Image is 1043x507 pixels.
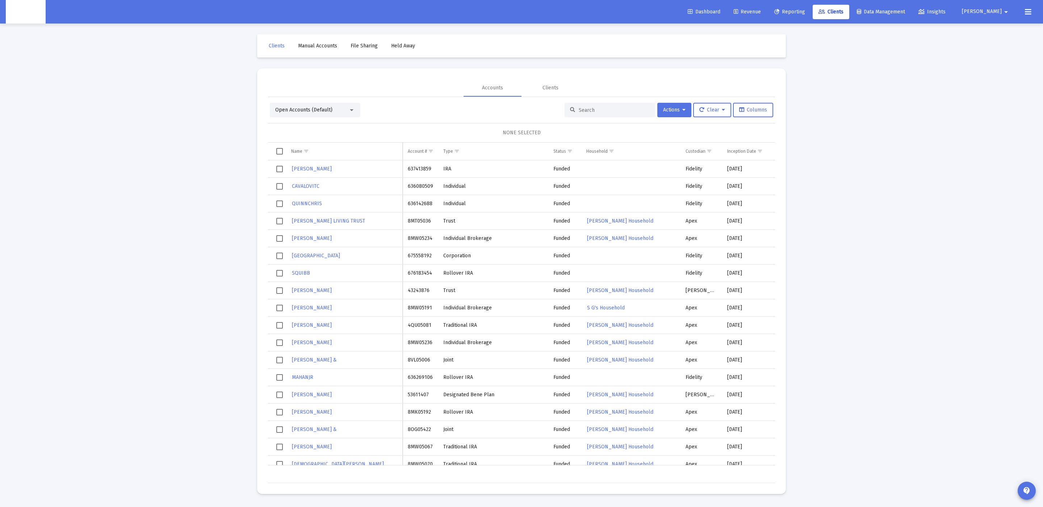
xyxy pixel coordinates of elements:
[291,303,332,313] a: [PERSON_NAME]
[553,409,576,416] div: Funded
[403,421,438,438] td: 8OG05422
[586,389,654,400] a: [PERSON_NAME] Household
[722,369,774,386] td: [DATE]
[276,339,283,346] div: Select row
[722,178,774,195] td: [DATE]
[428,148,433,154] span: Show filter options for column 'Account #'
[680,282,722,299] td: [PERSON_NAME]
[291,407,332,417] a: [PERSON_NAME]
[403,230,438,247] td: 8MW05234
[403,160,438,178] td: 637413859
[291,441,332,452] a: [PERSON_NAME]
[291,320,332,330] a: [PERSON_NAME]
[292,183,319,189] span: CAVALOVITC
[581,143,680,160] td: Column Household
[586,407,654,417] a: [PERSON_NAME] Household
[553,165,576,173] div: Funded
[680,404,722,421] td: Apex
[286,143,403,160] td: Column Name
[722,282,774,299] td: [DATE]
[276,183,283,190] div: Select row
[774,282,831,299] td: [DATE]
[857,9,905,15] span: Data Management
[722,438,774,456] td: [DATE]
[657,103,691,117] button: Actions
[722,195,774,212] td: [DATE]
[291,424,338,435] a: [PERSON_NAME] &
[734,9,761,15] span: Revenue
[774,421,831,438] td: [DATE]
[403,369,438,386] td: 636269106
[567,148,573,154] span: Show filter options for column 'Status'
[291,181,320,191] a: CAVALOVITC
[680,438,722,456] td: Apex
[438,369,548,386] td: Rollover IRA
[276,322,283,329] div: Select row
[680,334,722,351] td: Apex
[292,253,340,259] span: [GEOGRAPHIC_DATA]
[292,235,332,241] span: [PERSON_NAME]
[454,148,460,154] span: Show filter options for column 'Type'
[438,230,548,247] td: Individual Brokerage
[722,386,774,404] td: [DATE]
[292,339,332,346] span: [PERSON_NAME]
[553,322,576,329] div: Funded
[292,374,313,380] span: MAHANJR
[722,160,774,178] td: [DATE]
[276,270,283,276] div: Select row
[403,247,438,265] td: 675558192
[680,421,722,438] td: Apex
[403,282,438,299] td: 43243876
[291,233,332,244] a: [PERSON_NAME]
[774,247,831,265] td: [DATE]
[586,320,654,330] a: [PERSON_NAME] Household
[291,198,323,209] a: QUINNCHRIS
[438,299,548,317] td: Individual Brokerage
[291,268,311,278] a: SQUIBB
[345,39,384,53] a: File Sharing
[269,43,285,49] span: Clients
[276,235,283,242] div: Select row
[586,216,654,226] a: [PERSON_NAME] Household
[774,456,831,473] td: [DATE]
[774,386,831,404] td: [DATE]
[722,317,774,334] td: [DATE]
[292,305,332,311] span: [PERSON_NAME]
[774,160,831,178] td: [DATE]
[553,356,576,364] div: Funded
[292,409,332,415] span: [PERSON_NAME]
[553,374,576,381] div: Funded
[276,461,283,468] div: Select row
[962,9,1002,15] span: [PERSON_NAME]
[913,5,951,19] a: Insights
[276,357,283,363] div: Select row
[438,334,548,351] td: Individual Brokerage
[291,337,332,348] a: [PERSON_NAME]
[722,299,774,317] td: [DATE]
[276,374,283,381] div: Select row
[707,148,712,154] span: Show filter options for column 'Custodian'
[688,9,720,15] span: Dashboard
[774,9,805,15] span: Reporting
[680,317,722,334] td: Apex
[403,212,438,230] td: 8MT05036
[699,107,725,113] span: Clear
[553,148,566,154] div: Status
[11,5,40,19] img: Dashboard
[680,351,722,369] td: Apex
[553,304,576,312] div: Funded
[722,143,774,160] td: Column Inception Date
[298,43,337,49] span: Manual Accounts
[587,444,653,450] span: [PERSON_NAME] Household
[291,355,338,365] a: [PERSON_NAME] &
[586,303,625,313] a: S G's Household
[438,404,548,421] td: Rollover IRA
[587,322,653,328] span: [PERSON_NAME] Household
[680,212,722,230] td: Apex
[587,305,625,311] span: S G's Household
[722,265,774,282] td: [DATE]
[1022,486,1031,495] mat-icon: contact_support
[680,456,722,473] td: Apex
[722,230,774,247] td: [DATE]
[586,441,654,452] a: [PERSON_NAME] Household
